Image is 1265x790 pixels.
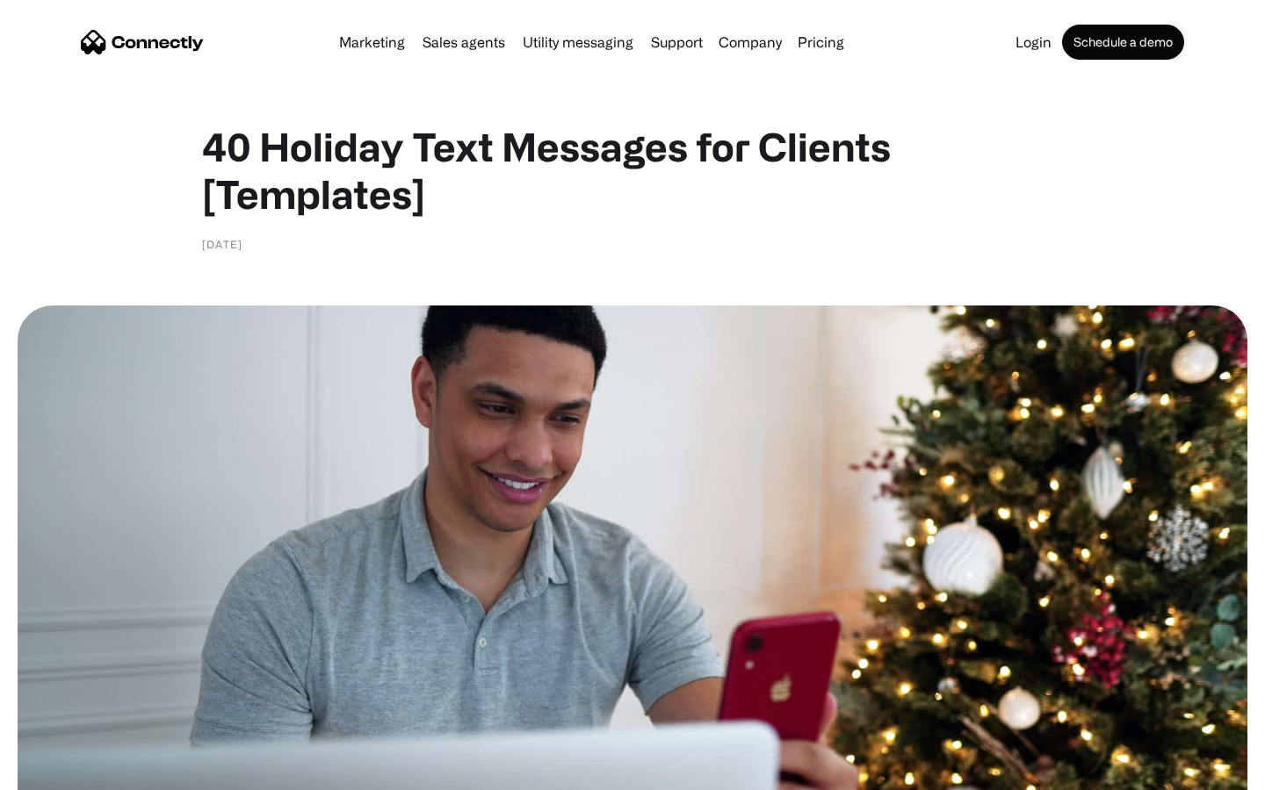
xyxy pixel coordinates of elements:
a: Login [1008,35,1059,49]
a: Pricing [791,35,851,49]
h1: 40 Holiday Text Messages for Clients [Templates] [202,123,1063,218]
a: Marketing [332,35,412,49]
a: Sales agents [416,35,512,49]
div: [DATE] [202,235,242,253]
div: Company [719,30,782,54]
a: Utility messaging [516,35,640,49]
div: Company [713,30,787,54]
aside: Language selected: English [18,759,105,784]
a: Schedule a demo [1062,25,1184,60]
a: home [81,29,204,55]
ul: Language list [35,759,105,784]
a: Support [644,35,710,49]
